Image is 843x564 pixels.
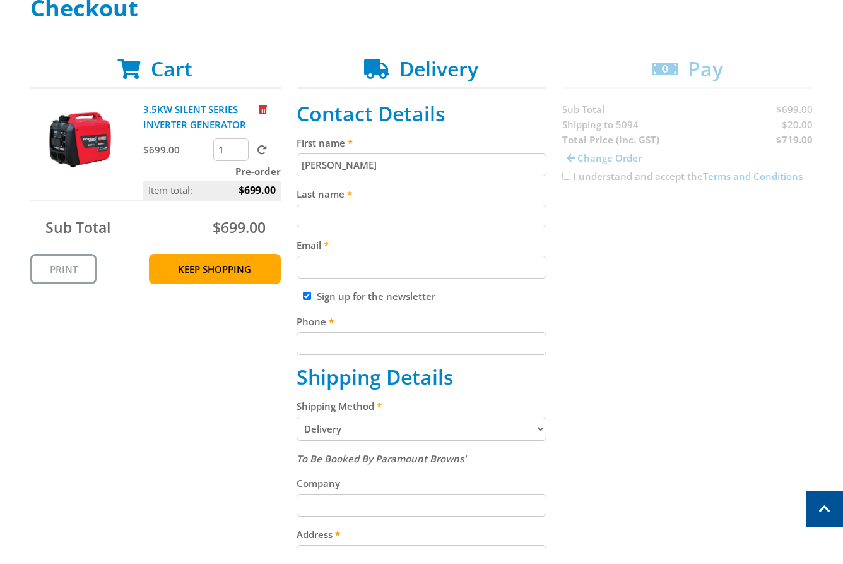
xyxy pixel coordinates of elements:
[297,314,547,329] label: Phone
[297,452,466,465] em: To Be Booked By Paramount Browns'
[297,476,547,491] label: Company
[297,186,547,201] label: Last name
[297,205,547,227] input: Please enter your last name.
[297,365,547,389] h2: Shipping Details
[297,417,547,441] select: Please select a shipping method.
[45,217,110,237] span: Sub Total
[30,254,97,284] a: Print
[297,237,547,253] label: Email
[239,181,276,200] span: $699.00
[149,254,281,284] a: Keep Shopping
[213,217,266,237] span: $699.00
[143,142,211,157] p: $699.00
[42,102,118,177] img: 3.5KW SILENT SERIES INVERTER GENERATOR
[297,332,547,355] input: Please enter your telephone number.
[317,290,435,303] label: Sign up for the newsletter
[297,153,547,176] input: Please enter your first name.
[297,399,547,414] label: Shipping Method
[399,55,478,82] span: Delivery
[143,103,246,131] a: 3.5KW SILENT SERIES INVERTER GENERATOR
[143,181,281,200] p: Item total:
[259,103,267,116] a: Remove from cart
[297,256,547,279] input: Please enter your email address.
[143,164,281,179] p: Pre-order
[151,55,192,82] span: Cart
[297,102,547,126] h2: Contact Details
[297,527,547,542] label: Address
[297,135,547,150] label: First name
